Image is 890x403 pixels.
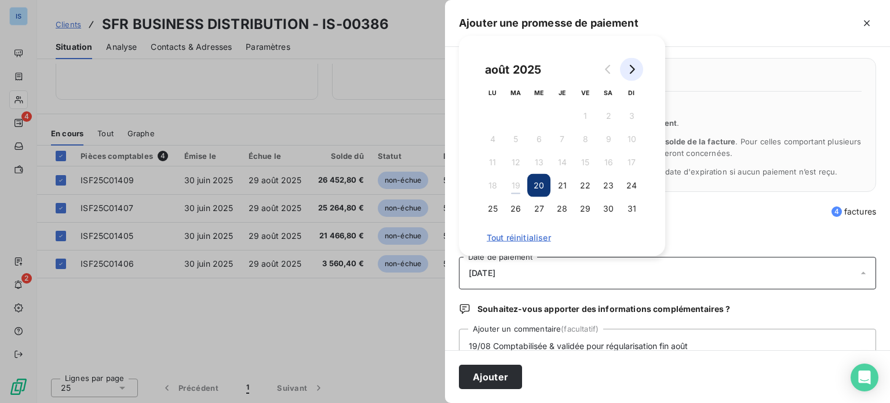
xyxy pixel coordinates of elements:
[831,206,842,217] span: 4
[574,197,597,220] button: 29
[597,128,620,151] button: 9
[527,128,550,151] button: 6
[481,81,504,104] th: lundi
[481,174,504,197] button: 18
[620,104,643,128] button: 3
[597,174,620,197] button: 23
[620,128,643,151] button: 10
[527,151,550,174] button: 13
[550,128,574,151] button: 7
[620,58,643,81] button: Go to next month
[487,233,637,242] span: Tout réinitialiser
[504,174,527,197] button: 19
[550,197,574,220] button: 28
[481,60,545,79] div: août 2025
[527,81,550,104] th: mercredi
[527,197,550,220] button: 27
[504,81,527,104] th: mardi
[550,81,574,104] th: jeudi
[597,104,620,128] button: 2
[597,81,620,104] th: samedi
[831,206,876,217] span: factures
[459,15,639,31] h5: Ajouter une promesse de paiement
[481,151,504,174] button: 11
[574,104,597,128] button: 1
[597,197,620,220] button: 30
[611,137,736,146] span: l’ensemble du solde de la facture
[620,197,643,220] button: 31
[504,151,527,174] button: 12
[469,268,495,278] span: [DATE]
[504,197,527,220] button: 26
[597,58,620,81] button: Go to previous month
[504,128,527,151] button: 5
[477,303,730,315] span: Souhaitez-vous apporter des informations complémentaires ?
[620,151,643,174] button: 17
[574,151,597,174] button: 15
[574,174,597,197] button: 22
[597,151,620,174] button: 16
[574,128,597,151] button: 8
[620,174,643,197] button: 24
[550,174,574,197] button: 21
[851,364,878,391] div: Open Intercom Messenger
[459,365,522,389] button: Ajouter
[481,197,504,220] button: 25
[487,137,862,158] span: La promesse de paiement couvre . Pour celles comportant plusieurs échéances, seules les échéances...
[459,329,876,373] textarea: 19/08 Comptabilisée & validée pour régularisation fin août
[620,81,643,104] th: dimanche
[574,81,597,104] th: vendredi
[527,174,550,197] button: 20
[550,151,574,174] button: 14
[481,128,504,151] button: 4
